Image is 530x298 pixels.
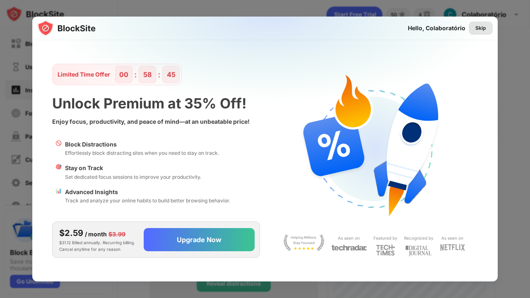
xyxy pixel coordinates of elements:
[405,244,432,258] img: light-digital-journal.svg
[376,244,395,256] img: light-techtimes.svg
[440,244,465,251] img: light-netflix.svg
[373,234,397,242] div: Featured by
[37,17,503,180] img: gradient.svg
[108,230,125,239] div: $3.99
[177,236,222,244] div: Upgrade Now
[441,234,463,242] div: As seen on
[404,234,434,242] div: Recognized by
[55,187,62,205] div: 📊
[283,234,325,251] img: light-stay-focus.svg
[65,187,230,197] div: Advanced Insights
[475,24,486,32] div: Skip
[59,227,137,252] div: $31.12 Billed annually. Recurring billing. Cancel anytime for any reason
[65,197,230,204] div: Track and analyze your online habits to build better browsing behavior.
[59,227,83,239] div: $2.59
[85,230,107,239] div: / month
[331,244,367,251] img: light-techradar.svg
[338,234,360,242] div: As seen on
